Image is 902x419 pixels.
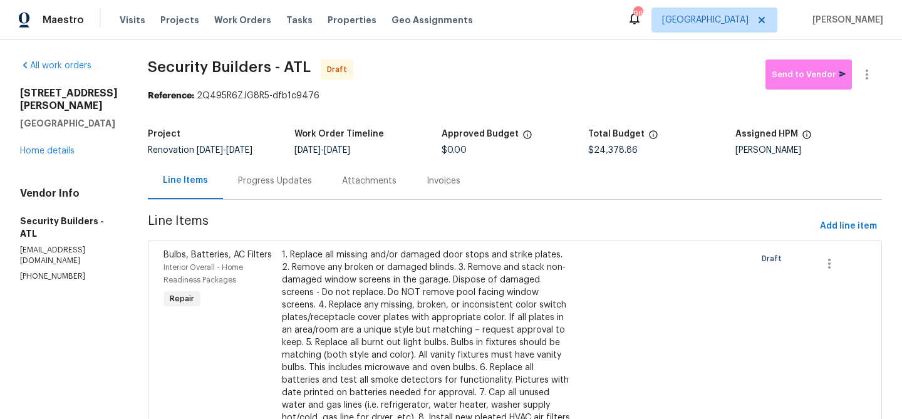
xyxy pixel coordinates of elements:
[160,14,199,26] span: Projects
[427,175,460,187] div: Invoices
[294,146,350,155] span: -
[20,187,118,200] h4: Vendor Info
[442,146,467,155] span: $0.00
[522,130,532,146] span: The total cost of line items that have been approved by both Opendoor and the Trade Partner. This...
[342,175,397,187] div: Attachments
[735,130,798,138] h5: Assigned HPM
[43,14,84,26] span: Maestro
[286,16,313,24] span: Tasks
[197,146,223,155] span: [DATE]
[820,219,877,234] span: Add line item
[148,59,311,75] span: Security Builders - ATL
[20,147,75,155] a: Home details
[327,63,352,76] span: Draft
[648,130,658,146] span: The total cost of line items that have been proposed by Opendoor. This sum includes line items th...
[802,130,812,146] span: The hpm assigned to this work order.
[20,117,118,130] h5: [GEOGRAPHIC_DATA]
[197,146,252,155] span: -
[20,271,118,282] p: [PHONE_NUMBER]
[20,87,118,112] h2: [STREET_ADDRESS][PERSON_NAME]
[815,215,882,238] button: Add line item
[120,14,145,26] span: Visits
[148,130,180,138] h5: Project
[588,130,645,138] h5: Total Budget
[148,91,194,100] b: Reference:
[328,14,376,26] span: Properties
[238,175,312,187] div: Progress Updates
[148,215,815,238] span: Line Items
[442,130,519,138] h5: Approved Budget
[765,59,852,90] button: Send to Vendor
[148,146,252,155] span: Renovation
[294,130,384,138] h5: Work Order Timeline
[20,215,118,240] h5: Security Builders - ATL
[163,264,243,284] span: Interior Overall - Home Readiness Packages
[20,245,118,266] p: [EMAIL_ADDRESS][DOMAIN_NAME]
[226,146,252,155] span: [DATE]
[324,146,350,155] span: [DATE]
[807,14,883,26] span: [PERSON_NAME]
[214,14,271,26] span: Work Orders
[391,14,473,26] span: Geo Assignments
[762,252,787,265] span: Draft
[633,8,642,20] div: 96
[165,292,199,305] span: Repair
[20,61,91,70] a: All work orders
[148,90,882,102] div: 2Q495R6ZJG8R5-dfb1c9476
[772,68,846,82] span: Send to Vendor
[588,146,638,155] span: $24,378.86
[294,146,321,155] span: [DATE]
[735,146,882,155] div: [PERSON_NAME]
[662,14,749,26] span: [GEOGRAPHIC_DATA]
[163,174,208,187] div: Line Items
[163,251,272,259] span: Bulbs, Batteries, AC Filters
